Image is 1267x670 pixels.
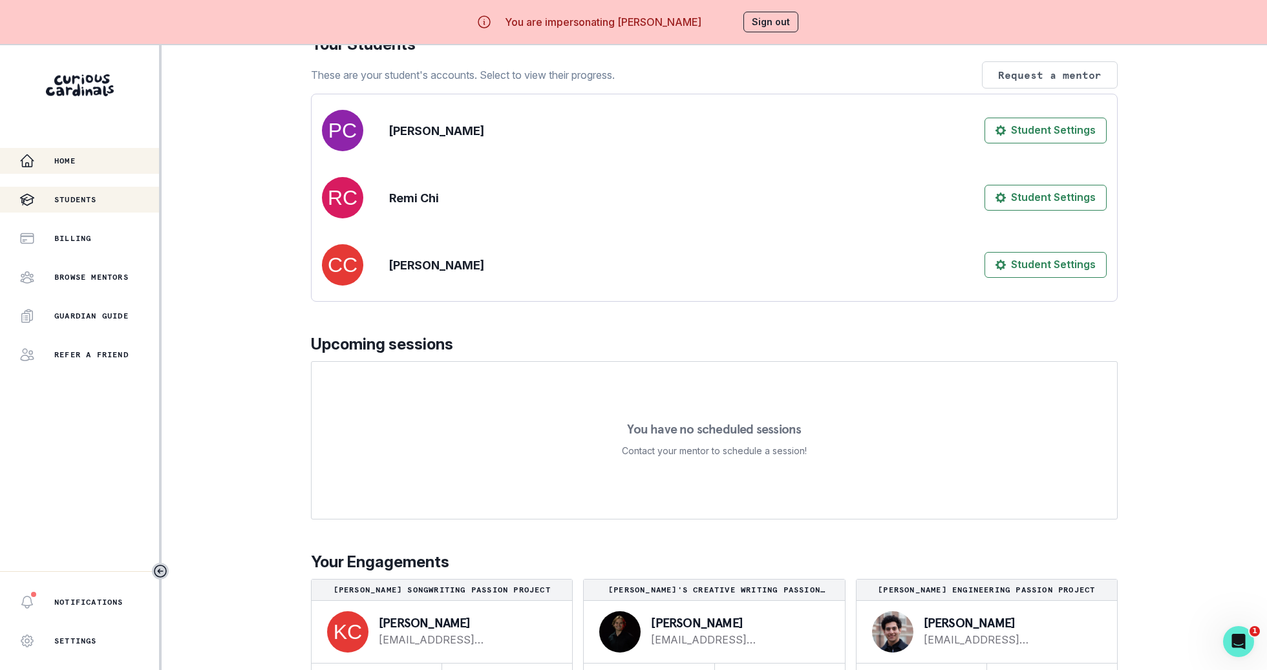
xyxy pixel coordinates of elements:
[924,616,1096,629] p: [PERSON_NAME]
[379,632,551,647] a: [EMAIL_ADDRESS][DOMAIN_NAME]
[311,333,1118,356] p: Upcoming sessions
[622,443,807,459] p: Contact your mentor to schedule a session!
[54,597,123,607] p: Notifications
[54,272,129,282] p: Browse Mentors
[311,67,615,83] p: These are your student's accounts. Select to view their progress.
[54,194,97,205] p: Students
[651,616,824,629] p: [PERSON_NAME]
[743,12,798,32] button: Sign out
[152,563,169,580] button: Toggle sidebar
[327,611,368,653] img: svg
[322,177,363,218] img: svg
[1223,626,1254,657] iframe: Intercom live chat
[985,185,1107,211] button: Student Settings
[54,311,129,321] p: Guardian Guide
[389,256,484,274] p: [PERSON_NAME]
[54,233,91,244] p: Billing
[311,550,1118,574] p: Your Engagements
[54,636,97,646] p: Settings
[322,110,363,151] img: svg
[389,122,484,140] p: [PERSON_NAME]
[862,585,1112,595] p: [PERSON_NAME] Engineering Passion Project
[924,632,1096,647] a: [EMAIL_ADDRESS][DOMAIN_NAME]
[627,423,801,435] p: You have no scheduled sessions
[985,118,1107,143] button: Student Settings
[54,350,129,360] p: Refer a friend
[505,14,701,30] p: You are impersonating [PERSON_NAME]
[46,74,114,96] img: Curious Cardinals Logo
[982,61,1118,89] button: Request a mentor
[651,632,824,647] a: [EMAIL_ADDRESS][DOMAIN_NAME]
[54,156,76,166] p: Home
[379,616,551,629] p: [PERSON_NAME]
[589,585,839,595] p: [PERSON_NAME]'s Creative Writing Passion Project
[322,244,363,286] img: svg
[1250,626,1260,636] span: 1
[985,252,1107,278] button: Student Settings
[317,585,567,595] p: [PERSON_NAME] Songwriting Passion Project
[389,189,439,207] p: Remi Chi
